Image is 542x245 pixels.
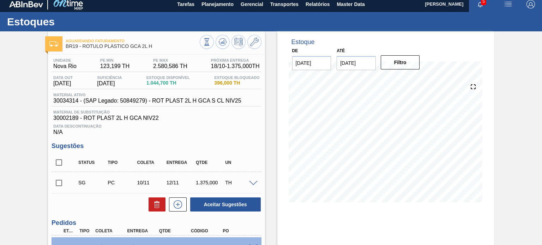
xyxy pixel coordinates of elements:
span: Material ativo [53,93,241,97]
label: De [292,48,298,53]
span: Material de Substituição [53,110,259,114]
button: Ir ao Master Data / Geral [247,35,261,49]
span: Estoque Disponível [146,75,190,80]
div: 12/11/2025 [165,180,197,185]
img: TNhmsLtSVTkK8tSr43FrP2fwEKptu5GPRR3wAAAABJRU5ErkJggg== [9,1,43,7]
div: Excluir Sugestões [145,197,165,212]
span: 18/10 - 1.375,000 TH [211,63,260,69]
h1: Estoques [7,18,132,26]
div: 10/11/2025 [135,180,168,185]
span: [DATE] [97,80,122,87]
div: Pedido de Compra [106,180,138,185]
div: Código [189,228,224,233]
img: Ícone [49,41,58,47]
span: 2.580,586 TH [153,63,187,69]
span: Suficiência [97,75,122,80]
div: TH [223,180,255,185]
span: 30034314 - (SAP Legado: 50849279) - ROT PLAST 2L H GCA S CL NIV25 [53,98,241,104]
div: Qtde [157,228,192,233]
div: Nova sugestão [165,197,187,212]
div: Coleta [94,228,128,233]
span: 123,199 TH [100,63,130,69]
span: 30002189 - ROT PLAST 2L H GCA NIV22 [53,115,259,121]
span: Unidade [53,58,77,62]
button: Atualizar Gráfico [216,35,230,49]
span: BR19 - RÓTULO PLÁSTICO GCA 2L H [66,44,199,49]
span: [DATE] [53,80,73,87]
div: Estoque [291,38,315,46]
div: Tipo [78,228,94,233]
button: Filtro [381,55,420,69]
button: Aceitar Sugestões [190,197,261,212]
div: Etapa [62,228,78,233]
span: PE MIN [100,58,130,62]
span: Aguardando Faturamento [66,39,199,43]
div: N/A [52,121,261,135]
div: Sugestão Criada [77,180,109,185]
span: PE MAX [153,58,187,62]
div: Coleta [135,160,168,165]
input: dd/mm/yyyy [337,56,376,70]
div: Qtde [194,160,226,165]
h3: Sugestões [52,142,261,150]
div: Entrega [126,228,161,233]
span: Estoque Bloqueado [214,75,259,80]
h3: Pedidos [52,219,261,227]
div: UN [223,160,255,165]
span: Nova Rio [53,63,77,69]
div: Entrega [165,160,197,165]
span: Próxima Entrega [211,58,260,62]
div: Tipo [106,160,138,165]
div: PO [221,228,256,233]
span: 396,000 TH [214,80,259,86]
span: Data Descontinuação [53,124,259,128]
button: Visão Geral dos Estoques [200,35,214,49]
div: Aceitar Sugestões [187,197,261,212]
div: 1.375,000 [194,180,226,185]
input: dd/mm/yyyy [292,56,331,70]
span: 1.044,700 TH [146,80,190,86]
button: Programar Estoque [231,35,246,49]
div: Status [77,160,109,165]
label: Até [337,48,345,53]
span: Data out [53,75,73,80]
